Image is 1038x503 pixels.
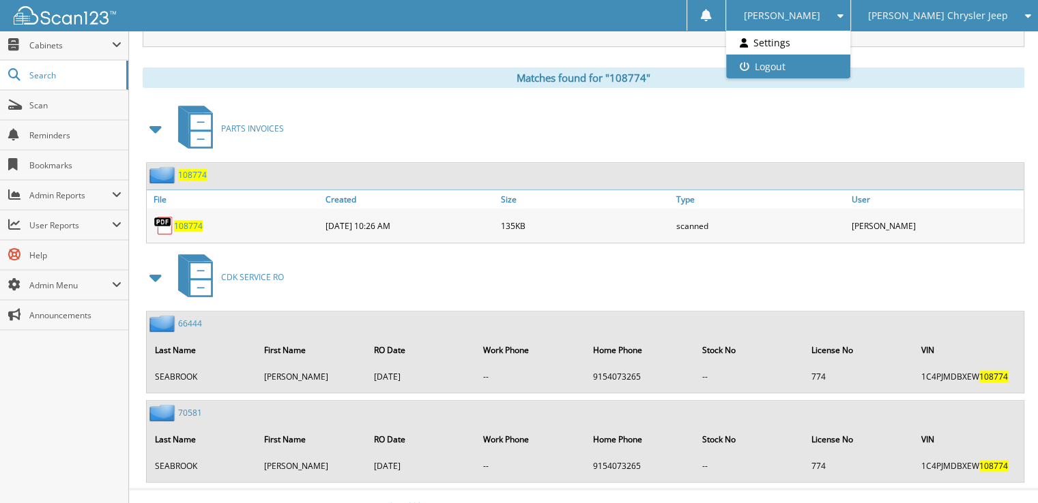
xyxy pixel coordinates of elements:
img: scan123-logo-white.svg [14,6,116,25]
iframe: Chat Widget [970,438,1038,503]
td: [DATE] [367,455,475,477]
span: Admin Menu [29,279,112,291]
th: First Name [257,336,365,364]
a: User [848,190,1024,209]
a: 70581 [178,407,202,418]
span: Announcements [29,309,121,321]
th: RO Date [367,425,475,453]
a: Size [498,190,673,209]
th: VIN [914,336,1022,364]
a: 108774 [174,220,203,232]
a: Logout [726,55,850,78]
span: 108774 [979,371,1008,382]
span: Scan [29,100,121,111]
a: 66444 [178,318,202,329]
a: Settings [726,31,850,55]
td: 774 [805,365,912,388]
img: folder2.png [149,166,178,183]
a: CDK SERVICE RO [170,250,284,304]
td: -- [695,455,803,477]
a: 108774 [178,169,207,181]
a: Type [673,190,848,209]
span: Bookmarks [29,159,121,171]
span: Cabinets [29,40,112,51]
span: PARTS INVOICES [221,123,284,134]
td: 1C4PJMDBXEW [914,365,1022,388]
div: scanned [673,212,848,239]
a: File [147,190,322,209]
th: Home Phone [586,425,694,453]
td: 774 [805,455,912,477]
span: Admin Reports [29,189,112,201]
td: 9154073265 [586,455,694,477]
div: Matches found for "108774" [143,67,1024,88]
th: Last Name [148,336,256,364]
span: Search [29,70,119,81]
img: folder2.png [149,404,178,421]
th: Home Phone [586,336,694,364]
div: 135KB [498,212,673,239]
td: 1C4PJMDBXEW [914,455,1022,477]
th: Work Phone [476,425,584,453]
a: PARTS INVOICES [170,102,284,155]
img: PDF.png [154,215,174,236]
span: Reminders [29,129,121,141]
td: [PERSON_NAME] [257,365,365,388]
th: License No [805,425,912,453]
td: 9154073265 [586,365,694,388]
td: SEABROOK [148,455,256,477]
th: Stock No [695,425,803,453]
img: folder2.png [149,315,178,332]
span: Help [29,249,121,261]
span: CDK SERVICE RO [221,271,284,283]
span: [PERSON_NAME] Chrysler Jeep [868,12,1008,20]
span: [PERSON_NAME] [743,12,820,20]
th: Last Name [148,425,256,453]
div: [PERSON_NAME] [848,212,1024,239]
th: License No [805,336,912,364]
td: SEABROOK [148,365,256,388]
a: Created [322,190,498,209]
div: [DATE] 10:26 AM [322,212,498,239]
td: [DATE] [367,365,475,388]
td: -- [476,365,584,388]
td: [PERSON_NAME] [257,455,365,477]
td: -- [695,365,803,388]
th: Stock No [695,336,803,364]
th: First Name [257,425,365,453]
th: VIN [914,425,1022,453]
th: Work Phone [476,336,584,364]
td: -- [476,455,584,477]
th: RO Date [367,336,475,364]
span: User Reports [29,219,112,231]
